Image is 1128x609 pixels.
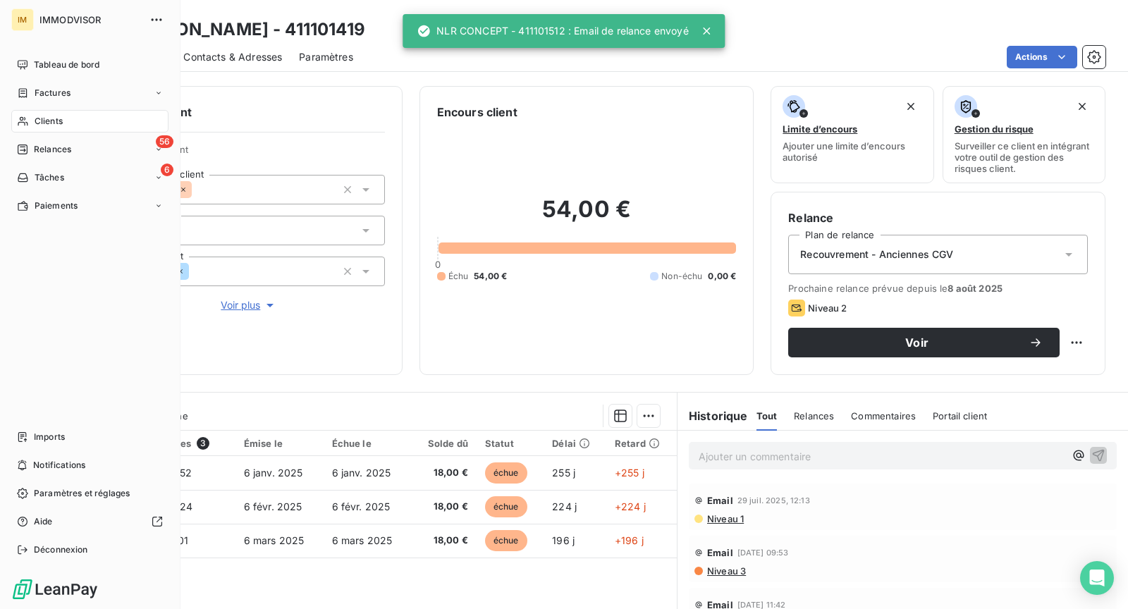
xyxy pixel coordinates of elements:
[332,500,391,512] span: 6 févr. 2025
[1007,46,1077,68] button: Actions
[437,104,517,121] h6: Encours client
[783,123,857,135] span: Limite d’encours
[737,496,810,505] span: 29 juil. 2025, 12:13
[419,466,467,480] span: 18,00 €
[552,534,575,546] span: 196 j
[437,195,737,238] h2: 54,00 €
[708,270,736,283] span: 0,00 €
[661,270,702,283] span: Non-échu
[34,515,53,528] span: Aide
[419,438,467,449] div: Solde dû
[800,247,953,262] span: Recouvrement - Anciennes CGV
[788,283,1088,294] span: Prochaine relance prévue depuis le
[955,140,1093,174] span: Surveiller ce client en intégrant votre outil de gestion des risques client.
[805,337,1029,348] span: Voir
[244,438,315,449] div: Émise le
[34,431,65,443] span: Imports
[485,496,527,517] span: échue
[332,534,393,546] span: 6 mars 2025
[788,209,1088,226] h6: Relance
[707,547,733,558] span: Email
[85,104,385,121] h6: Informations client
[552,467,575,479] span: 255 j
[34,543,88,556] span: Déconnexion
[244,500,302,512] span: 6 févr. 2025
[615,438,668,449] div: Retard
[943,86,1105,183] button: Gestion du risqueSurveiller ce client en intégrant votre outil de gestion des risques client.
[161,164,173,176] span: 6
[615,467,644,479] span: +255 j
[299,50,353,64] span: Paramètres
[192,183,203,196] input: Ajouter une valeur
[244,534,305,546] span: 6 mars 2025
[114,297,385,313] button: Voir plus
[197,437,209,450] span: 3
[419,534,467,548] span: 18,00 €
[34,59,99,71] span: Tableau de bord
[332,438,403,449] div: Échue le
[474,270,507,283] span: 54,00 €
[244,467,303,479] span: 6 janv. 2025
[678,407,748,424] h6: Historique
[771,86,933,183] button: Limite d’encoursAjouter une limite d’encours autorisé
[615,500,646,512] span: +224 j
[485,438,535,449] div: Statut
[35,115,63,128] span: Clients
[221,298,277,312] span: Voir plus
[707,495,733,506] span: Email
[808,302,847,314] span: Niveau 2
[756,410,778,422] span: Tout
[39,14,141,25] span: IMMODVISOR
[417,18,688,44] div: NLR CONCEPT - 411101512 : Email de relance envoyé
[34,487,130,500] span: Paramètres et réglages
[332,467,391,479] span: 6 janv. 2025
[1080,561,1114,595] div: Open Intercom Messenger
[435,259,441,270] span: 0
[706,565,746,577] span: Niveau 3
[33,459,85,472] span: Notifications
[485,462,527,484] span: échue
[189,265,200,278] input: Ajouter une valeur
[783,140,921,163] span: Ajouter une limite d’encours autorisé
[35,199,78,212] span: Paiements
[419,500,467,514] span: 18,00 €
[706,513,744,524] span: Niveau 1
[114,144,385,164] span: Propriétés Client
[552,500,577,512] span: 224 j
[552,438,598,449] div: Délai
[485,530,527,551] span: échue
[11,578,99,601] img: Logo LeanPay
[34,143,71,156] span: Relances
[955,123,1034,135] span: Gestion du risque
[948,283,1003,294] span: 8 août 2025
[794,410,834,422] span: Relances
[11,510,168,533] a: Aide
[933,410,987,422] span: Portail client
[11,8,34,31] div: IM
[615,534,644,546] span: +196 j
[788,328,1060,357] button: Voir
[156,135,173,148] span: 56
[851,410,916,422] span: Commentaires
[448,270,469,283] span: Échu
[35,87,70,99] span: Factures
[737,601,786,609] span: [DATE] 11:42
[183,50,282,64] span: Contacts & Adresses
[35,171,64,184] span: Tâches
[124,17,365,42] h3: [PERSON_NAME] - 411101419
[737,548,789,557] span: [DATE] 09:53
